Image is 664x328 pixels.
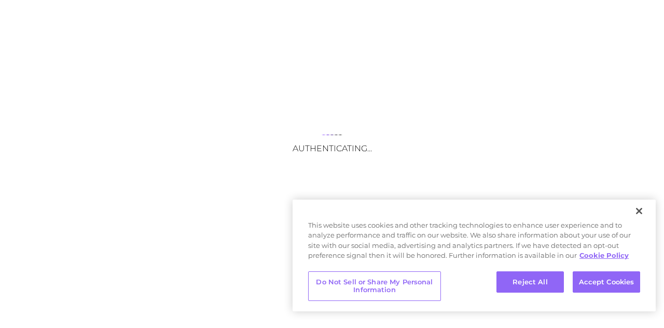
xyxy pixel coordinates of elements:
[228,143,436,153] h3: Authenticating...
[579,251,629,259] a: More information about your privacy, opens in a new tab
[308,271,441,301] button: Do Not Sell or Share My Personal Information, Opens the preference center dialog
[293,200,656,311] div: Privacy
[628,200,651,222] button: Close
[496,271,564,293] button: Reject All
[293,220,656,266] div: This website uses cookies and other tracking technologies to enhance user experience and to analy...
[293,200,656,311] div: Cookie banner
[573,271,640,293] button: Accept Cookies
